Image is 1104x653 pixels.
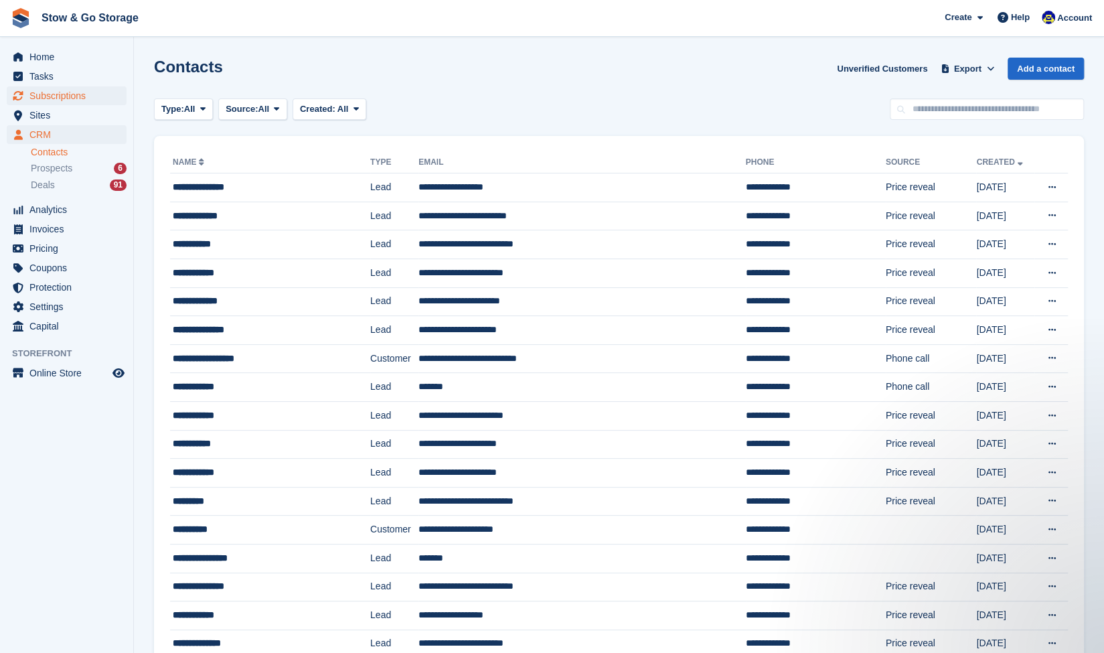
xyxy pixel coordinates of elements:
span: Invoices [29,220,110,238]
td: [DATE] [976,459,1034,488]
span: Sites [29,106,110,125]
td: Lead [370,173,418,202]
a: menu [7,48,127,66]
span: Type: [161,102,184,116]
td: [DATE] [976,573,1034,601]
th: Type [370,152,418,173]
td: Price reveal [886,230,977,259]
td: Lead [370,430,418,459]
td: Lead [370,459,418,488]
td: [DATE] [976,601,1034,630]
th: Phone [746,152,886,173]
span: Home [29,48,110,66]
td: Lead [370,487,418,516]
td: Phone call [886,344,977,373]
a: menu [7,259,127,277]
td: Lead [370,287,418,316]
td: [DATE] [976,173,1034,202]
a: Created [976,157,1025,167]
a: menu [7,364,127,382]
span: Deals [31,179,55,192]
th: Source [886,152,977,173]
td: Price reveal [886,573,977,601]
a: Name [173,157,207,167]
button: Type: All [154,98,213,121]
td: Lead [370,259,418,287]
td: Price reveal [886,287,977,316]
td: Price reveal [886,601,977,630]
td: Phone call [886,373,977,402]
span: Prospects [31,162,72,175]
span: Help [1011,11,1030,24]
span: Capital [29,317,110,336]
a: menu [7,278,127,297]
td: [DATE] [976,316,1034,345]
td: Price reveal [886,202,977,230]
span: Source: [226,102,258,116]
a: menu [7,67,127,86]
a: Prospects 6 [31,161,127,175]
a: menu [7,125,127,144]
td: Price reveal [886,487,977,516]
a: Contacts [31,146,127,159]
button: Source: All [218,98,287,121]
td: Price reveal [886,173,977,202]
td: Lead [370,573,418,601]
td: [DATE] [976,287,1034,316]
span: Protection [29,278,110,297]
td: Lead [370,544,418,573]
img: stora-icon-8386f47178a22dfd0bd8f6a31ec36ba5ce8667c1dd55bd0f319d3a0aa187defe.svg [11,8,31,28]
td: Lead [370,601,418,630]
h1: Contacts [154,58,223,76]
a: Deals 91 [31,178,127,192]
a: menu [7,106,127,125]
td: Lead [370,316,418,345]
a: menu [7,86,127,105]
td: Lead [370,373,418,402]
td: Lead [370,202,418,230]
td: Price reveal [886,459,977,488]
td: [DATE] [976,401,1034,430]
td: Lead [370,401,418,430]
td: [DATE] [976,259,1034,287]
span: Analytics [29,200,110,219]
span: All [258,102,270,116]
td: [DATE] [976,544,1034,573]
td: Customer [370,344,418,373]
td: [DATE] [976,230,1034,259]
td: [DATE] [976,516,1034,545]
td: Lead [370,230,418,259]
span: Tasks [29,67,110,86]
div: 6 [114,163,127,174]
th: Email [418,152,746,173]
div: 91 [110,179,127,191]
a: menu [7,297,127,316]
button: Export [938,58,997,80]
span: Export [954,62,981,76]
a: Unverified Customers [832,58,933,80]
a: menu [7,220,127,238]
span: Subscriptions [29,86,110,105]
span: Created: [300,104,335,114]
button: Created: All [293,98,366,121]
a: menu [7,239,127,258]
span: Settings [29,297,110,316]
span: CRM [29,125,110,144]
a: menu [7,317,127,336]
td: [DATE] [976,373,1034,402]
span: Storefront [12,347,133,360]
td: Price reveal [886,401,977,430]
span: Online Store [29,364,110,382]
a: Add a contact [1008,58,1084,80]
span: All [184,102,195,116]
span: Coupons [29,259,110,277]
span: All [337,104,349,114]
td: [DATE] [976,430,1034,459]
a: Stow & Go Storage [36,7,144,29]
td: [DATE] [976,487,1034,516]
span: Account [1057,11,1092,25]
td: Customer [370,516,418,545]
td: Price reveal [886,259,977,287]
a: menu [7,200,127,219]
img: Rob Good-Stephenson [1042,11,1055,24]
